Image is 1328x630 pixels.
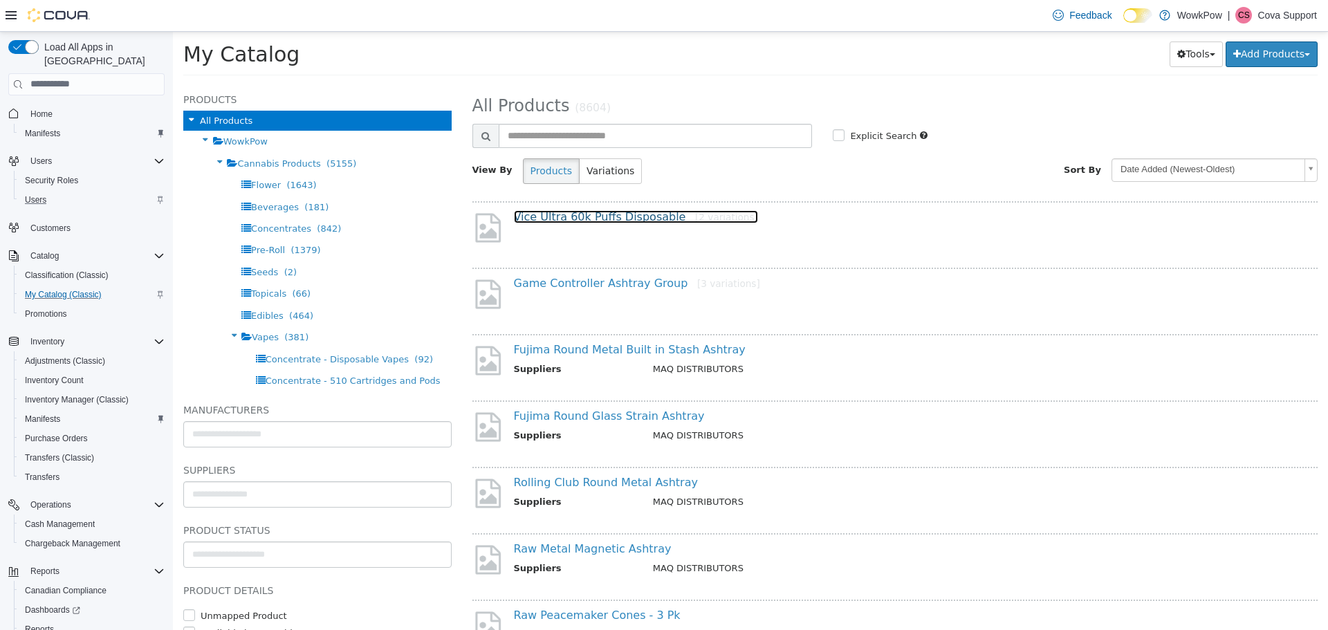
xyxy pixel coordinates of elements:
[14,600,170,620] a: Dashboards
[939,127,1126,149] span: Date Added (Newest-Oldest)
[3,495,170,515] button: Operations
[19,516,165,532] span: Cash Management
[406,127,469,152] button: Variations
[19,450,100,466] a: Transfers (Classic)
[470,331,1114,348] td: MAQ DISTRIBUTORS
[25,308,67,319] span: Promotions
[50,104,95,115] span: WowkPow
[19,582,112,599] a: Canadian Compliance
[1257,7,1317,24] p: Cova Support
[299,445,331,479] img: missing-image.png
[19,391,165,408] span: Inventory Manager (Classic)
[25,563,165,580] span: Reports
[470,596,1114,613] td: MAQ DISTRIBUTORS
[79,300,106,311] span: Vapes
[341,397,470,414] th: Suppliers
[25,375,84,386] span: Inventory Count
[997,10,1050,35] button: Tools
[1235,7,1252,24] div: Cova Support
[3,218,170,238] button: Customers
[30,499,71,510] span: Operations
[3,562,170,581] button: Reports
[78,148,108,158] span: Flower
[299,511,331,545] img: missing-image.png
[341,178,585,192] a: Vice Ultra 60k Puffs Disposable[2 variations]
[19,353,165,369] span: Adjustments (Classic)
[241,322,260,333] span: (92)
[19,125,66,142] a: Manifests
[25,153,165,169] span: Users
[25,472,59,483] span: Transfers
[19,125,165,142] span: Manifests
[19,582,165,599] span: Canadian Compliance
[25,220,76,237] a: Customers
[19,411,165,427] span: Manifests
[14,171,170,190] button: Security Roles
[341,596,470,613] th: Suppliers
[19,372,165,389] span: Inventory Count
[14,285,170,304] button: My Catalog (Classic)
[1123,8,1152,23] input: Dark Mode
[19,372,89,389] a: Inventory Count
[19,602,165,618] span: Dashboards
[93,322,236,333] span: Concentrate - Disposable Vapes
[25,153,57,169] button: Users
[30,156,52,167] span: Users
[674,98,744,111] label: Explicit Search
[14,429,170,448] button: Purchase Orders
[30,109,53,120] span: Home
[341,245,587,258] a: Game Controller Ashtray Group[3 variations]
[64,127,147,137] span: Cannabis Products
[14,124,170,143] button: Manifests
[111,300,136,311] span: (381)
[25,270,109,281] span: Classification (Classic)
[144,192,168,202] span: (842)
[25,248,165,264] span: Catalog
[299,577,331,611] img: missing-image.png
[25,433,88,444] span: Purchase Orders
[27,84,80,94] span: All Products
[113,148,143,158] span: (1643)
[30,336,64,347] span: Inventory
[25,194,46,205] span: Users
[19,172,165,189] span: Security Roles
[19,516,100,532] a: Cash Management
[14,390,170,409] button: Inventory Manager (Classic)
[891,133,928,143] span: Sort By
[25,538,120,549] span: Chargeback Management
[299,179,331,213] img: missing-image.png
[1053,10,1145,35] button: Add Products
[1069,8,1112,22] span: Feedback
[10,59,279,76] h5: Products
[522,180,585,191] small: [2 variations]
[299,64,397,84] span: All Products
[350,127,407,152] button: Products
[19,286,165,303] span: My Catalog (Classic)
[19,353,111,369] a: Adjustments (Classic)
[14,448,170,467] button: Transfers (Classic)
[470,530,1114,547] td: MAQ DISTRIBUTORS
[28,8,90,22] img: Cova
[3,104,170,124] button: Home
[25,452,94,463] span: Transfers (Classic)
[24,577,114,591] label: Unmapped Product
[14,304,170,324] button: Promotions
[24,595,125,609] label: Available by Dropship
[25,604,80,615] span: Dashboards
[78,213,112,223] span: Pre-Roll
[3,246,170,266] button: Catalog
[14,190,170,210] button: Users
[10,370,279,387] h5: Manufacturers
[14,371,170,390] button: Inventory Count
[116,279,140,289] span: (464)
[78,257,113,267] span: Topicals
[30,566,59,577] span: Reports
[19,535,165,552] span: Chargeback Management
[78,192,138,202] span: Concentrates
[30,250,59,261] span: Catalog
[25,585,107,596] span: Canadian Compliance
[341,463,470,481] th: Suppliers
[10,550,279,567] h5: Product Details
[30,223,71,234] span: Customers
[25,497,77,513] button: Operations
